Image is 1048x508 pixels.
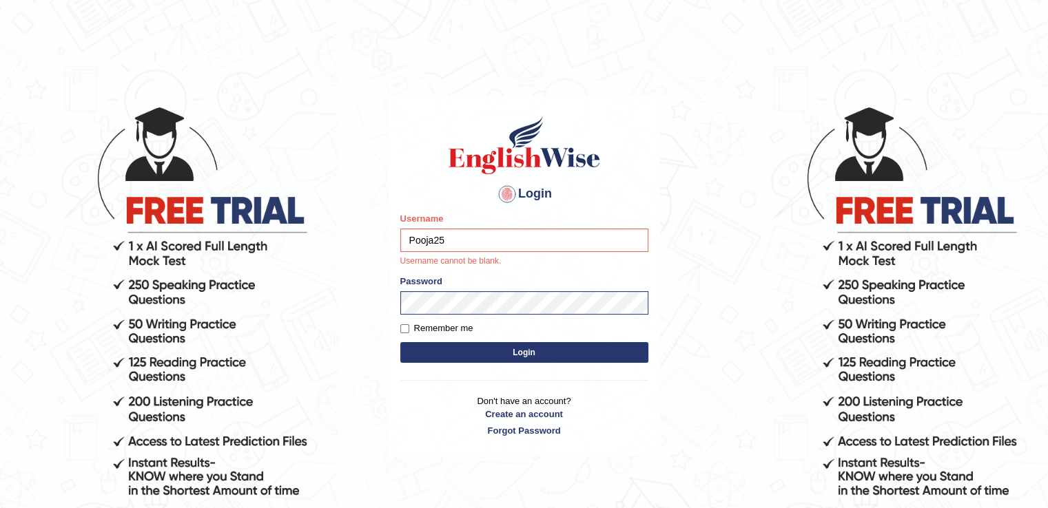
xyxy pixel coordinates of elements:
[400,408,648,421] a: Create an account
[400,183,648,205] h4: Login
[400,394,648,437] p: Don't have an account?
[400,424,648,437] a: Forgot Password
[400,255,648,268] p: Username cannot be blank.
[400,321,473,335] label: Remember me
[400,275,442,288] label: Password
[446,114,603,176] img: Logo of English Wise sign in for intelligent practice with AI
[400,342,648,363] button: Login
[400,212,444,225] label: Username
[400,324,409,333] input: Remember me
